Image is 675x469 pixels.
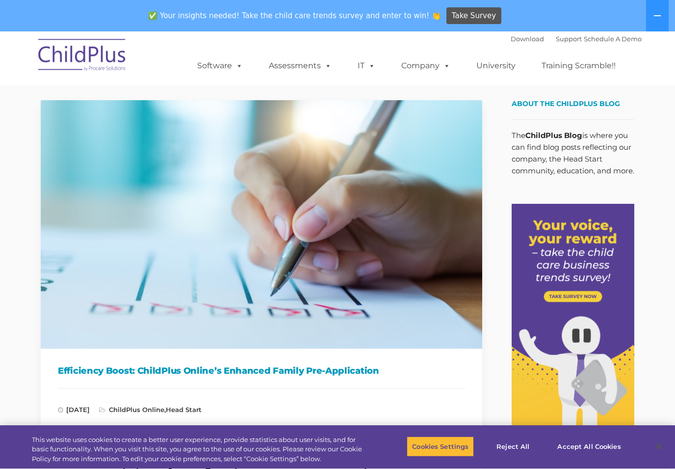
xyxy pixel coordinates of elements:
[407,436,474,457] button: Cookies Settings
[145,6,445,26] span: ✅ Your insights needed! Take the child care trends survey and enter to win! 👏
[348,56,385,76] a: IT
[58,363,465,378] h1: Efficiency Boost: ChildPlus Online’s Enhanced Family Pre-Application
[58,406,90,414] span: [DATE]
[649,436,670,457] button: Close
[452,7,496,25] span: Take Survey
[552,436,626,457] button: Accept All Cookies
[532,56,625,76] a: Training Scramble!!
[467,56,525,76] a: University
[109,406,164,414] a: ChildPlus Online
[391,56,460,76] a: Company
[511,35,544,43] a: Download
[446,7,502,25] a: Take Survey
[33,32,131,81] img: ChildPlus by Procare Solutions
[259,56,341,76] a: Assessments
[166,406,202,414] a: Head Start
[482,436,544,457] button: Reject All
[512,130,634,177] p: The is where you can find blog posts reflecting our company, the Head Start community, education,...
[556,35,582,43] a: Support
[187,56,253,76] a: Software
[511,35,642,43] font: |
[32,435,371,464] div: This website uses cookies to create a better user experience, provide statistics about user visit...
[512,99,620,108] span: About the ChildPlus Blog
[525,131,582,140] strong: ChildPlus Blog
[99,406,202,414] span: ,
[584,35,642,43] a: Schedule A Demo
[41,100,482,349] img: Efficiency Boost: ChildPlus Online's Enhanced Family Pre-Application Process - Streamlining Appli...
